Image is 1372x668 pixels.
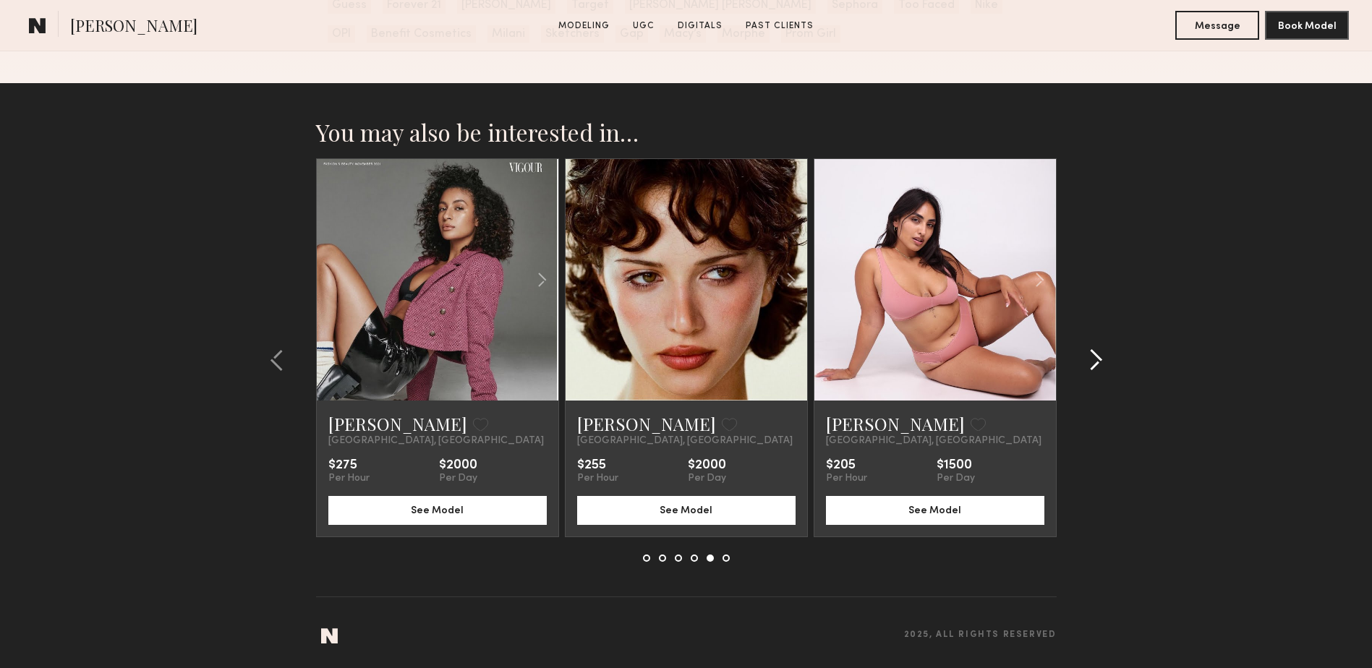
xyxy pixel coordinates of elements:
[577,458,618,473] div: $255
[826,435,1041,447] span: [GEOGRAPHIC_DATA], [GEOGRAPHIC_DATA]
[439,473,477,484] div: Per Day
[328,458,370,473] div: $275
[328,503,547,515] a: See Model
[439,458,477,473] div: $2000
[627,20,660,33] a: UGC
[672,20,728,33] a: Digitals
[577,435,793,447] span: [GEOGRAPHIC_DATA], [GEOGRAPHIC_DATA]
[577,496,796,525] button: See Model
[328,473,370,484] div: Per Hour
[1175,11,1259,40] button: Message
[553,20,615,33] a: Modeling
[1265,11,1349,40] button: Book Model
[577,412,716,435] a: [PERSON_NAME]
[328,496,547,525] button: See Model
[740,20,819,33] a: Past Clients
[826,496,1044,525] button: See Model
[70,14,197,40] span: [PERSON_NAME]
[688,473,726,484] div: Per Day
[1265,19,1349,31] a: Book Model
[937,473,975,484] div: Per Day
[826,412,965,435] a: [PERSON_NAME]
[688,458,726,473] div: $2000
[904,630,1057,640] span: 2025, all rights reserved
[316,118,1057,147] h2: You may also be interested in…
[577,473,618,484] div: Per Hour
[937,458,975,473] div: $1500
[328,435,544,447] span: [GEOGRAPHIC_DATA], [GEOGRAPHIC_DATA]
[826,473,867,484] div: Per Hour
[826,458,867,473] div: $205
[328,412,467,435] a: [PERSON_NAME]
[826,503,1044,515] a: See Model
[577,503,796,515] a: See Model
